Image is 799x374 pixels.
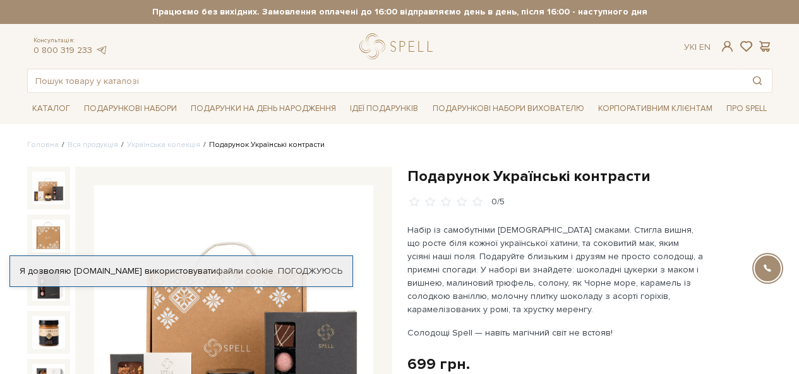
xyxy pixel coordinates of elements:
li: Подарунок Українські контрасти [200,139,325,151]
a: Подарункові набори вихователю [428,98,589,119]
a: Вся продукція [68,140,118,149]
img: Подарунок Українські контрасти [32,219,65,252]
a: logo [359,33,438,59]
a: Каталог [27,99,75,119]
p: Набір із самобутніми [DEMOGRAPHIC_DATA] смаками. Стигла вишня, що росте біля кожної української х... [407,223,704,316]
span: Консультація: [33,37,108,45]
img: Подарунок Українські контрасти [32,172,65,204]
div: Ук [684,42,711,53]
input: Пошук товару у каталозі [28,69,743,92]
a: 0 800 319 233 [33,45,92,56]
strong: Працюємо без вихідних. Замовлення оплачені до 16:00 відправляємо день в день, після 16:00 - насту... [27,6,772,18]
span: | [695,42,697,52]
a: En [699,42,711,52]
div: Я дозволяю [DOMAIN_NAME] використовувати [10,266,352,277]
button: Пошук товару у каталозі [743,69,772,92]
img: Подарунок Українські контрасти [32,316,65,349]
a: Українська колекція [127,140,200,149]
a: Корпоративним клієнтам [593,98,718,119]
a: Головна [27,140,59,149]
a: файли cookie [216,266,273,276]
div: 0/5 [491,196,505,208]
a: Погоджуюсь [278,266,342,277]
a: Ідеї подарунків [345,99,423,119]
a: Про Spell [721,99,772,119]
a: Подарунки на День народження [186,99,341,119]
p: Солодощі Spell — навіть магічний світ не встояв! [407,326,704,339]
div: 699 грн. [407,354,470,374]
h1: Подарунок Українські контрасти [407,167,772,186]
a: telegram [95,45,108,56]
a: Подарункові набори [79,99,182,119]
